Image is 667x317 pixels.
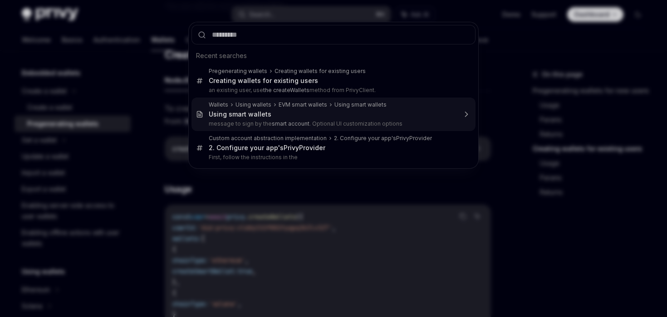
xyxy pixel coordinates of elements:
[209,120,456,127] p: message to sign by the . Optional UI customization options
[209,77,318,85] div: Creating wallets for existing users
[263,87,309,93] b: the createWallets
[275,68,366,75] div: Creating wallets for existing users
[196,51,247,60] span: Recent searches
[209,144,325,152] div: 2. Configure your app's
[209,101,228,108] div: Wallets
[284,144,325,151] b: PrivyProvider
[279,101,327,108] div: EVM smart wallets
[235,101,271,108] div: Using wallets
[209,135,327,142] div: Custom account abstraction implementation
[209,154,456,161] p: First, follow the instructions in the
[209,110,271,118] div: Using smart wallets
[334,135,432,142] div: 2. Configure your app's
[209,87,456,94] p: an existing user, use method from PrivyClient.
[209,68,267,75] div: Pregenerating wallets
[272,120,309,127] b: smart account
[396,135,432,141] b: PrivyProvider
[334,101,387,108] div: Using smart wallets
